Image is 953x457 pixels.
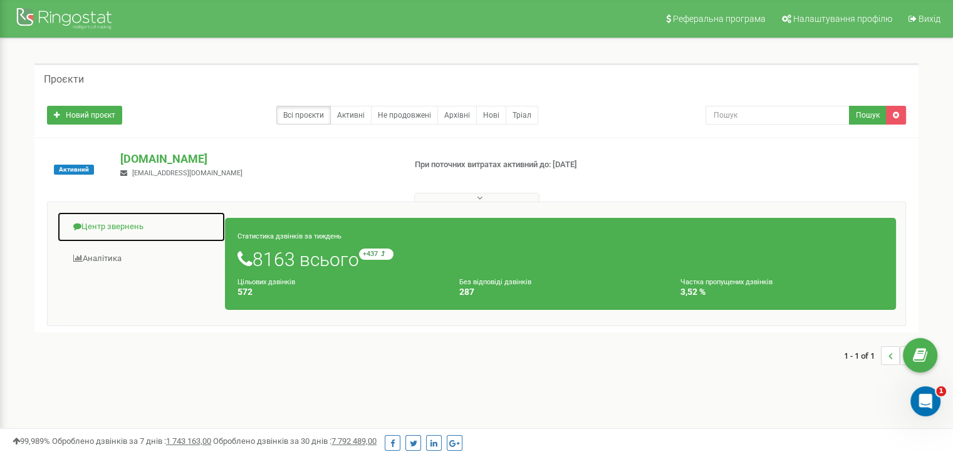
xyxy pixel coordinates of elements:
small: Цільових дзвінків [237,278,295,286]
p: При поточних витратах активний до: [DATE] [415,159,615,171]
a: Центр звернень [57,212,226,242]
span: 1 - 1 of 1 [844,346,881,365]
a: Не продовжені [371,106,438,125]
input: Пошук [706,106,850,125]
h4: 572 [237,287,440,297]
a: Тріал [506,106,538,125]
iframe: Intercom live chat [910,386,940,416]
span: Оброблено дзвінків за 30 днів : [213,436,377,446]
a: Активні [330,106,372,125]
small: Без відповіді дзвінків [459,278,531,286]
span: 1 [936,386,946,396]
a: Аналiтика [57,244,226,274]
nav: ... [844,334,919,377]
h1: 8163 всього [237,249,883,270]
u: 7 792 489,00 [331,436,377,446]
h5: Проєкти [44,74,84,85]
span: Реферальна програма [673,14,766,24]
span: 99,989% [13,436,50,446]
p: [DOMAIN_NAME] [120,151,394,167]
small: Статистика дзвінків за тиждень [237,232,341,240]
a: Архівні [437,106,477,125]
span: Вихід [919,14,940,24]
span: Активний [54,165,94,175]
h4: 287 [459,287,662,297]
button: Пошук [849,106,887,125]
span: [EMAIL_ADDRESS][DOMAIN_NAME] [132,169,242,177]
u: 1 743 163,00 [166,436,211,446]
small: Частка пропущених дзвінків [680,278,773,286]
a: Новий проєкт [47,106,122,125]
h4: 3,52 % [680,287,883,297]
span: Налаштування профілю [793,14,892,24]
small: +437 [359,249,393,260]
a: Нові [476,106,506,125]
span: Оброблено дзвінків за 7 днів : [52,436,211,446]
a: Всі проєкти [276,106,331,125]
